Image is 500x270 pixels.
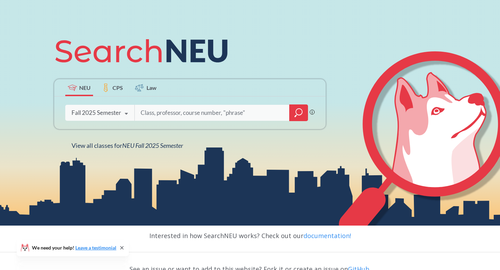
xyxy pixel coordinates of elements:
[122,142,183,149] span: NEU Fall 2025 Semester
[72,142,183,149] span: View all classes for
[72,109,121,117] div: Fall 2025 Semester
[147,84,157,92] span: Law
[79,84,91,92] span: NEU
[303,231,351,240] a: documentation!
[289,104,308,121] div: magnifying glass
[140,106,284,120] input: Class, professor, course number, "phrase"
[294,108,303,118] svg: magnifying glass
[112,84,123,92] span: CPS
